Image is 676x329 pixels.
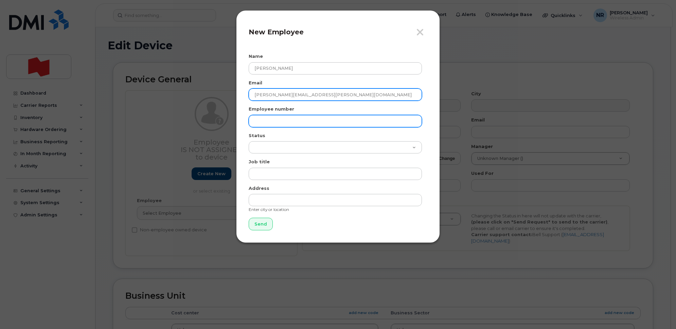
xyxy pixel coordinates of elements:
label: Address [249,185,269,192]
label: Employee number [249,106,294,112]
small: Enter city or location [249,207,289,212]
label: Status [249,132,265,139]
label: Email [249,80,262,86]
label: Job title [249,159,270,165]
input: Send [249,218,273,230]
h4: New Employee [249,28,427,36]
label: Name [249,53,263,60]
